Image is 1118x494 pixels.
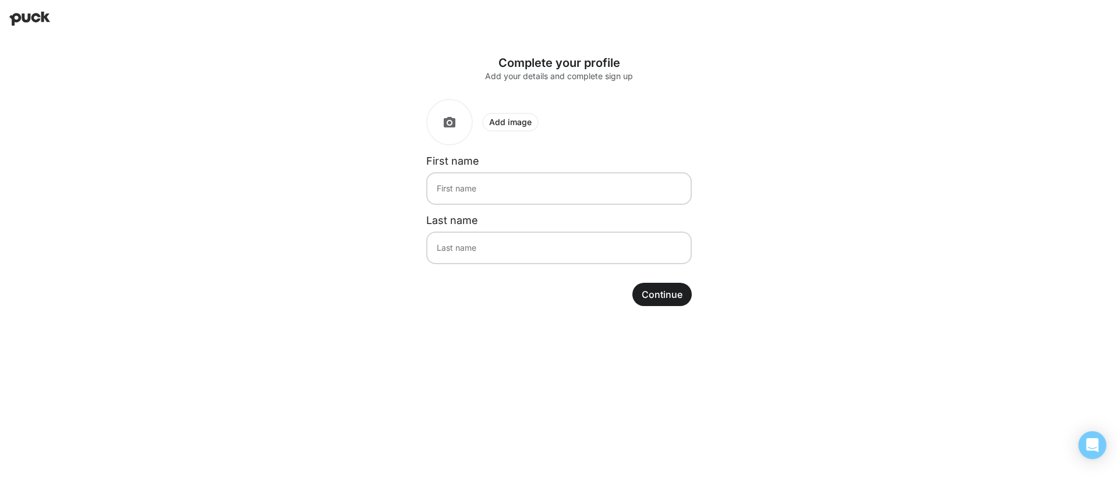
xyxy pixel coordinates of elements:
input: Last name [426,232,692,264]
input: First name [426,172,692,205]
div: Open Intercom Messenger [1078,431,1106,459]
label: First name [426,155,479,167]
img: Puck home [9,12,50,26]
div: Complete your profile [445,56,673,70]
label: Last name [426,214,478,226]
button: Add image [482,113,539,132]
div: Add your details and complete sign up [445,72,673,80]
button: Continue [632,283,692,306]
